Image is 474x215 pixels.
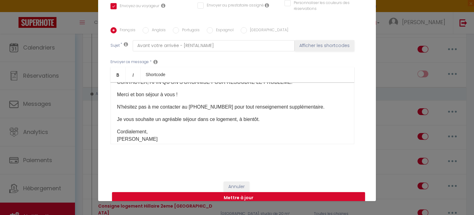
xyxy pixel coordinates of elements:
label: [GEOGRAPHIC_DATA] [247,27,288,34]
label: Portugais [179,27,200,34]
i: Message [153,59,158,64]
p: Merci et bon séjour à vous ! [117,91,348,98]
div: ​ [110,82,354,144]
label: Anglais [149,27,166,34]
p: Cordialement, [PERSON_NAME] [117,128,348,143]
button: Mettre à jour [112,192,365,204]
label: Sujet [110,43,120,49]
button: Annuler [224,182,249,192]
button: Ouvrir le widget de chat LiveChat [5,2,23,21]
a: Shortcode [141,67,170,82]
label: Français [117,27,135,34]
label: Envoyer ce message [110,59,149,65]
i: Subject [124,42,128,47]
a: Italic [126,67,141,82]
a: Bold [110,67,126,82]
i: Envoyer au voyageur [161,3,165,8]
p: N'hésitez pas à me contacter au [PHONE_NUMBER] pour tout renseignement supplémentaire. [117,103,348,111]
label: Espagnol [213,27,234,34]
p: Je vous souhaite un agréable séjour dans ce logement, à bientôt. [117,116,348,123]
button: Afficher les shortcodes [295,40,354,51]
i: Envoyer au prestataire si il est assigné [265,3,269,8]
